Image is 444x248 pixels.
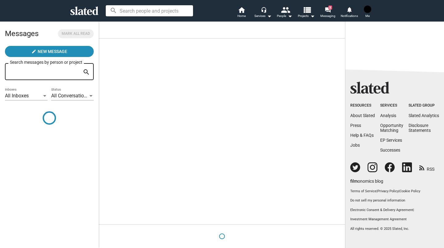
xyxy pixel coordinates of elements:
[295,6,317,20] button: Projects
[350,123,361,128] a: Press
[38,46,67,57] span: New Message
[364,6,371,13] img: Jessica Frew
[380,113,396,118] a: Analysis
[339,6,360,20] a: Notifications
[5,26,39,41] h2: Messages
[83,67,90,77] mat-icon: search
[350,189,376,193] a: Terms of Service
[317,6,339,20] a: 3Messaging
[309,12,316,20] mat-icon: arrow_drop_down
[399,189,400,193] span: |
[277,12,292,20] div: People
[320,12,335,20] span: Messaging
[265,12,273,20] mat-icon: arrow_drop_down
[377,189,399,193] a: Privacy Policy
[325,7,331,13] mat-icon: forum
[252,6,274,20] button: Services
[400,189,420,193] a: Cookie Policy
[281,5,290,14] mat-icon: people
[380,103,403,108] div: Services
[274,6,295,20] button: People
[58,29,94,38] button: Mark all read
[409,103,439,108] div: Slated Group
[350,143,360,148] a: Jobs
[350,173,383,184] a: filmonomics blog
[237,12,246,20] span: Home
[380,123,403,133] a: OpportunityMatching
[62,30,90,37] span: Mark all read
[350,208,413,212] a: Electronic Consent & Delivery Agreement
[261,7,266,12] mat-icon: headset_mic
[5,46,94,57] button: New Message
[238,6,245,14] mat-icon: home
[350,227,439,231] p: All rights reserved. © 2025 Slated, Inc.
[106,5,193,16] input: Search people and projects
[350,217,439,222] a: Investment Management Agreement
[5,93,29,99] span: All Inboxes
[360,4,375,20] button: Jessica FrewMe
[380,148,400,152] a: Successes
[380,138,402,143] a: EP Services
[298,12,315,20] span: Projects
[254,12,272,20] div: Services
[350,103,375,108] div: Resources
[365,12,370,20] span: Me
[328,6,332,10] span: 3
[346,6,352,12] mat-icon: notifications
[302,5,311,14] mat-icon: view_list
[376,189,377,193] span: |
[350,133,374,138] a: Help & FAQs
[350,113,375,118] a: About Slated
[350,179,358,184] span: film
[409,123,431,133] a: DisclosureStatements
[51,93,89,99] span: All Conversations
[409,113,439,118] a: Slated Analytics
[31,49,36,54] mat-icon: create
[419,163,434,172] a: RSS
[350,198,439,203] button: Do not sell my personal information
[286,12,294,20] mat-icon: arrow_drop_down
[231,6,252,20] a: Home
[341,12,358,20] span: Notifications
